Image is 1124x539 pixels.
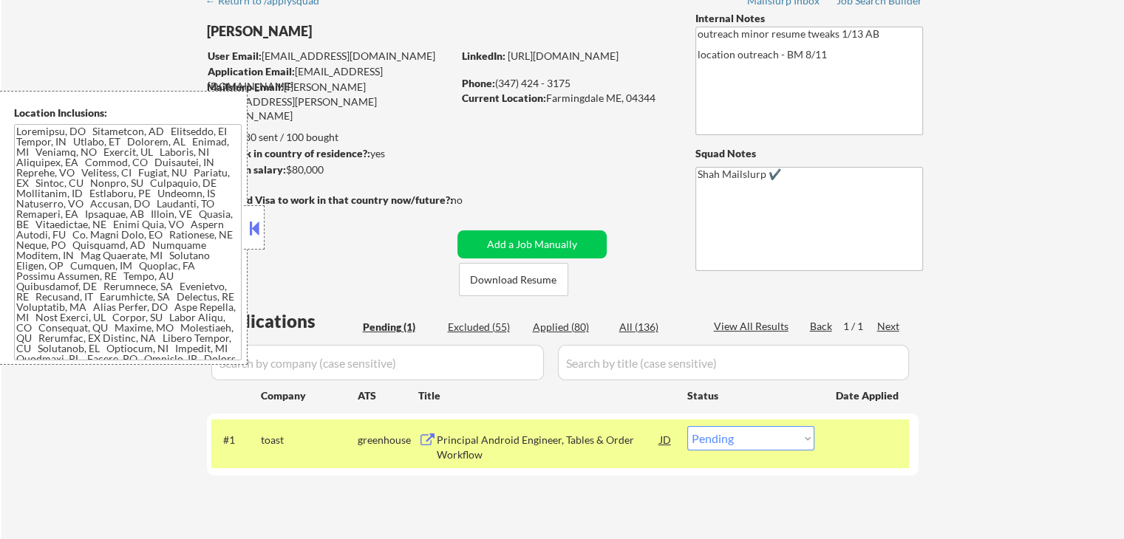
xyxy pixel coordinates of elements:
[418,388,673,403] div: Title
[206,130,452,145] div: 80 sent / 100 bought
[877,319,901,334] div: Next
[261,433,358,447] div: toast
[14,106,242,120] div: Location Inclusions:
[358,433,418,447] div: greenhouse
[658,426,673,453] div: JD
[451,193,493,207] div: no
[810,319,834,334] div: Back
[836,388,901,403] div: Date Applied
[462,92,546,104] strong: Current Location:
[223,433,249,447] div: #1
[695,11,923,26] div: Internal Notes
[462,76,671,91] div: (347) 424 - 3175
[207,80,452,123] div: [PERSON_NAME][EMAIL_ADDRESS][PERSON_NAME][DOMAIN_NAME]
[462,49,505,62] strong: LinkedIn:
[211,312,358,330] div: Applications
[619,320,693,334] div: All (136)
[462,77,495,89] strong: Phone:
[208,49,452,63] div: [EMAIL_ADDRESS][DOMAIN_NAME]
[207,193,453,206] strong: Will need Visa to work in that country now/future?:
[437,433,660,461] div: Principal Android Engineer, Tables & Order Workflow
[558,345,909,380] input: Search by title (case sensitive)
[206,147,370,159] strong: Can work in country of residence?:
[457,230,607,258] button: Add a Job Manually
[206,146,448,161] div: yes
[462,91,671,106] div: Farmingdale ME, 04344
[208,64,452,93] div: [EMAIL_ADDRESS][DOMAIN_NAME]
[358,388,418,403] div: ATS
[448,320,522,334] div: Excluded (55)
[206,162,452,177] div: $80,000
[208,65,295,78] strong: Application Email:
[695,146,923,161] div: Squad Notes
[714,319,793,334] div: View All Results
[211,345,544,380] input: Search by company (case sensitive)
[363,320,437,334] div: Pending (1)
[207,80,284,93] strong: Mailslurp Email:
[533,320,607,334] div: Applied (80)
[459,263,568,296] button: Download Resume
[508,49,619,62] a: [URL][DOMAIN_NAME]
[261,388,358,403] div: Company
[207,22,511,41] div: [PERSON_NAME]
[843,319,877,334] div: 1 / 1
[208,49,262,62] strong: User Email:
[687,382,814,408] div: Status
